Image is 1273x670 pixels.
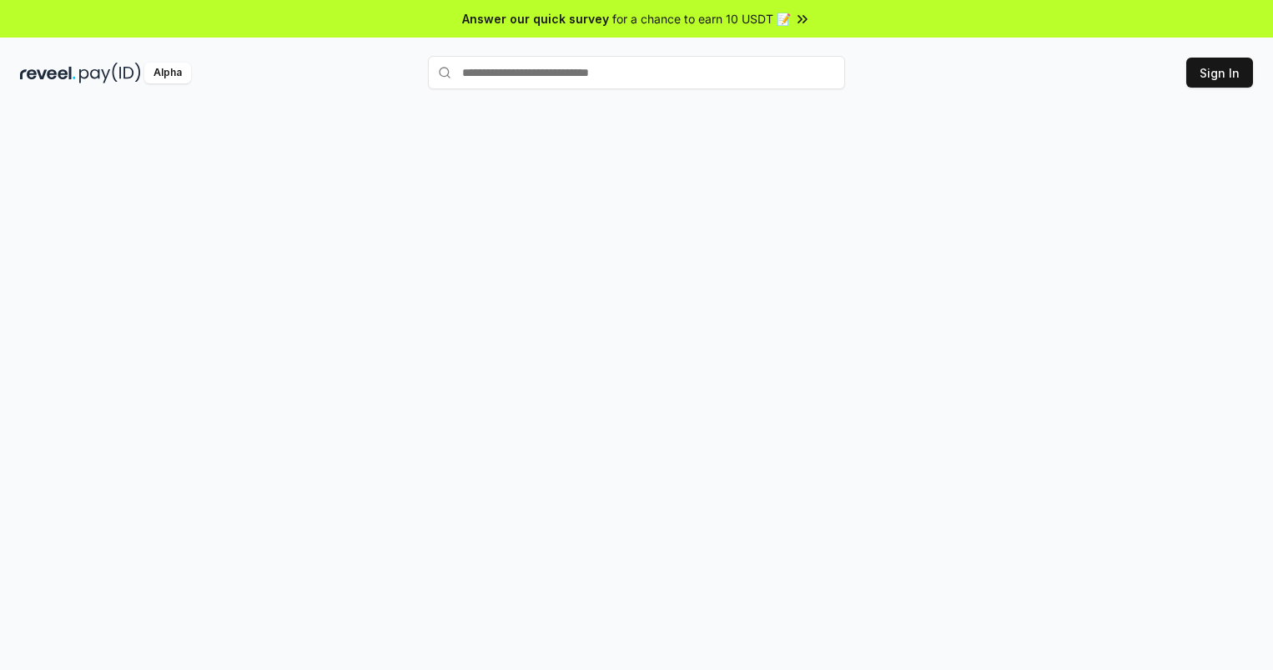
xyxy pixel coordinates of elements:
span: Answer our quick survey [462,10,609,28]
span: for a chance to earn 10 USDT 📝 [612,10,791,28]
button: Sign In [1186,58,1253,88]
div: Alpha [144,63,191,83]
img: reveel_dark [20,63,76,83]
img: pay_id [79,63,141,83]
